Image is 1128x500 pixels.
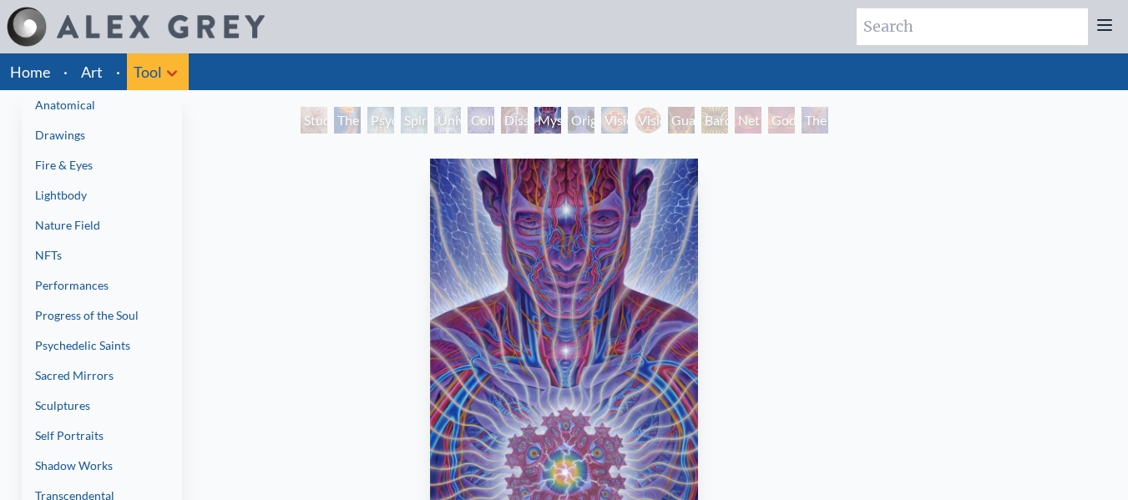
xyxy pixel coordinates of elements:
div: Bardo Being [701,107,728,134]
a: Performances [22,270,182,301]
a: Shadow Works [22,451,182,481]
div: Mystic Eye [534,107,561,134]
div: Study for the Great Turn [301,107,327,134]
div: Psychic Energy System [367,107,394,134]
a: Drawings [22,120,182,150]
div: Collective Vision [468,107,494,134]
div: Net of Being [735,107,761,134]
div: Vision Crystal Tondo [635,107,661,134]
div: The Torch [334,107,361,134]
a: Progress of the Soul [22,301,182,331]
a: Sculptures [22,391,182,421]
a: Psychedelic Saints [22,331,182,361]
div: Original Face [568,107,594,134]
a: Lightbody [22,180,182,210]
div: Dissectional Art for Tool's Lateralus CD [501,107,528,134]
a: Anatomical [22,90,182,120]
div: The Great Turn [802,107,828,134]
a: Fire & Eyes [22,150,182,180]
a: Nature Field [22,210,182,240]
div: Spiritual Energy System [401,107,427,134]
a: NFTs [22,240,182,270]
div: Universal Mind Lattice [434,107,461,134]
a: Self Portraits [22,421,182,451]
div: Godself [768,107,795,134]
a: Sacred Mirrors [22,361,182,391]
div: Vision Crystal [601,107,628,134]
div: Guardian of Infinite Vision [668,107,695,134]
